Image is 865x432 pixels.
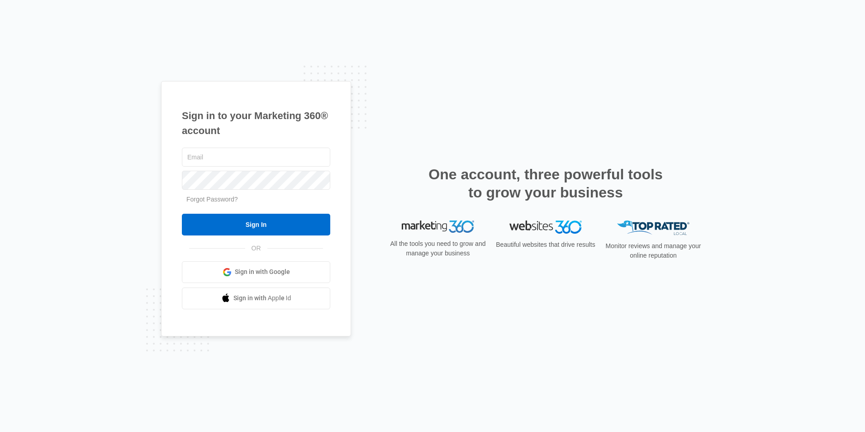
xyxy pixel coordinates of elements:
[495,240,596,250] p: Beautiful websites that drive results
[387,239,489,258] p: All the tools you need to grow and manage your business
[617,221,689,235] img: Top Rated Local
[233,293,291,303] span: Sign in with Apple Id
[182,288,330,309] a: Sign in with Apple Id
[509,221,582,234] img: Websites 360
[245,244,267,253] span: OR
[182,108,330,138] h1: Sign in to your Marketing 360® account
[426,165,665,202] h2: One account, three powerful tools to grow your business
[402,221,474,233] img: Marketing 360
[182,214,330,235] input: Sign In
[603,241,704,260] p: Monitor reviews and manage your online reputation
[235,267,290,277] span: Sign in with Google
[182,261,330,283] a: Sign in with Google
[182,148,330,167] input: Email
[186,196,238,203] a: Forgot Password?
